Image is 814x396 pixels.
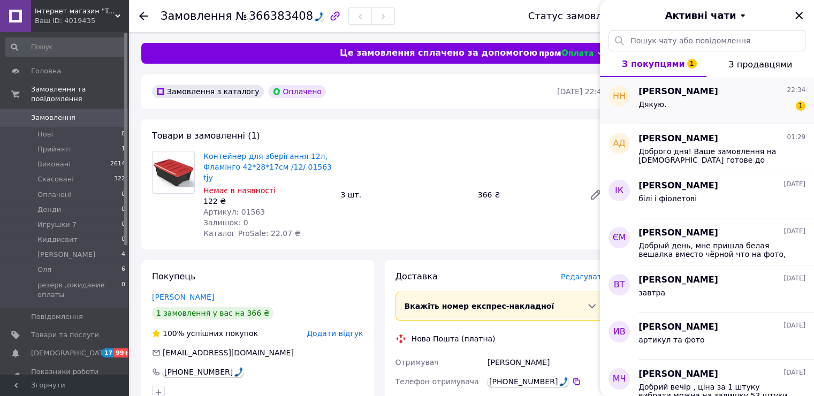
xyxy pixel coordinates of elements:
[102,348,114,357] span: 17
[152,293,214,301] a: [PERSON_NAME]
[247,11,324,22] div: Call: 366383408
[783,180,805,189] span: [DATE]
[787,133,805,142] span: 01:29
[235,10,324,22] span: №
[121,130,125,139] span: 0
[615,185,623,197] span: ІК
[37,174,74,184] span: Скасовані
[638,133,718,145] span: [PERSON_NAME]
[31,367,99,386] span: Показники роботи компанії
[622,59,685,69] span: З покупцями
[613,90,626,103] span: НН
[203,229,300,238] span: Каталог ProSale: 22.07 ₴
[161,10,232,22] span: Замовлення
[585,184,606,205] a: Редагувати
[600,265,814,313] button: ВТ[PERSON_NAME][DATE]завтра
[395,271,438,281] span: Доставка
[613,373,626,385] span: МЧ
[706,51,814,77] button: З продавцями
[37,220,77,230] span: Игрушки 7
[793,9,805,22] button: Закрити
[638,368,718,380] span: [PERSON_NAME]
[336,187,473,202] div: 3 шт.
[5,37,126,57] input: Пошук
[608,30,805,51] input: Пошук чату або повідомлення
[600,313,814,360] button: ИВ[PERSON_NAME][DATE]артикул та фото
[110,159,125,169] span: 2614
[600,171,814,218] button: ІК[PERSON_NAME][DATE]білі і фіолетові
[796,101,805,111] span: 1
[340,47,537,59] span: Це замовлення сплачено за допомогою
[139,11,148,21] div: Повернутися назад
[528,11,627,21] div: Статус замовлення
[203,152,332,182] a: Контейнер для зберігання 12л, Фламінго 42*28*17см /12/ 01563 tjy
[35,6,115,16] span: Інтернет магазин "Toyjoy"
[638,336,704,344] span: артикул та фото
[638,147,790,164] span: Доброго дня! Ваше замовлення на [DEMOGRAPHIC_DATA] готове до відправки. Товар є в наявності, відп...
[121,280,125,300] span: 0
[152,307,273,319] div: 1 замовлення у вас на 366 ₴
[37,265,51,275] span: Оля
[395,377,479,386] span: Телефон отримувача
[783,368,805,377] span: [DATE]
[37,144,71,154] span: Прийняті
[638,274,718,286] span: [PERSON_NAME]
[31,66,61,76] span: Головна
[787,86,805,95] span: 22:34
[638,227,718,239] span: [PERSON_NAME]
[783,274,805,283] span: [DATE]
[488,376,568,387] div: Call: +380 97 300 76 00
[613,326,626,338] span: ИВ
[557,87,606,96] time: [DATE] 22:49
[638,241,790,258] span: Добрый день, мне пришла белая вешалка вместо чёрной что на фото, так и должно было быть?
[37,235,78,245] span: Киддисвит
[638,194,697,203] span: білі і фіолетові
[561,272,606,281] span: Редагувати
[315,12,323,21] img: hfpfyWBK5wQHBAGPgDf9c6qAYOxxMAAAAASUVORK5CYII=
[31,85,128,104] span: Замовлення та повідомлення
[409,333,498,344] div: Нова Пошта (платна)
[37,130,53,139] span: Нові
[783,227,805,236] span: [DATE]
[203,218,248,227] span: Залишок: 0
[687,59,697,68] span: 1
[37,280,121,300] span: резерв ,ожидание оплаты
[31,330,99,340] span: Товари та послуги
[203,186,276,195] span: Немає в наявності
[665,9,736,22] span: Активні чати
[121,190,125,200] span: 0
[121,250,125,260] span: 4
[37,159,71,169] span: Виконані
[163,367,244,377] div: Call: +380 97 300 76 00
[37,250,95,260] span: [PERSON_NAME]
[474,187,581,202] div: 366 ₴
[121,235,125,245] span: 0
[153,157,194,187] img: Контейнер для зберігання 12л, Фламінго 42*28*17см /12/ 01563 tjy
[307,329,363,338] span: Додати відгук
[163,348,294,357] span: [EMAIL_ADDRESS][DOMAIN_NAME]
[31,348,110,358] span: [DEMOGRAPHIC_DATA]
[728,59,792,70] span: З продавцями
[114,174,125,184] span: 322
[121,265,125,275] span: 6
[37,205,61,215] span: Денди
[630,9,784,22] button: Активні чати
[600,77,814,124] button: НН[PERSON_NAME]22:34Дякую.1
[37,190,71,200] span: Оплачені
[268,85,326,98] div: Оплачено
[395,358,439,367] span: Отримувач
[121,144,125,154] span: 1
[152,271,196,281] span: Покупець
[35,16,128,26] div: Ваш ID: 4019435
[783,321,805,330] span: [DATE]
[600,218,814,265] button: ЄМ[PERSON_NAME][DATE]Добрый день, мне пришла белая вешалка вместо чёрной что на фото, так и должн...
[31,312,83,322] span: Повідомлення
[114,348,132,357] span: 99+
[638,100,666,109] span: Дякую.
[31,113,75,123] span: Замовлення
[638,288,665,297] span: завтра
[405,302,554,310] span: Вкажіть номер експрес-накладної
[613,138,625,150] span: Ад
[638,180,718,192] span: [PERSON_NAME]
[121,220,125,230] span: 0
